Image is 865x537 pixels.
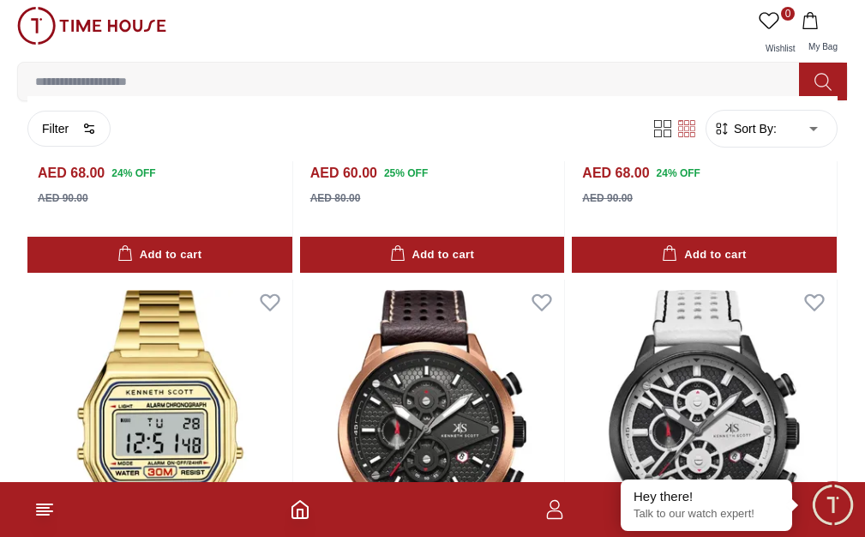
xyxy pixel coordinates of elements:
[634,488,779,505] div: Hey there!
[798,7,848,62] button: My Bag
[759,44,802,53] span: Wishlist
[310,190,361,206] div: AED 80.00
[662,245,746,265] div: Add to cart
[657,166,700,181] span: 24 % OFF
[390,245,474,265] div: Add to cart
[582,163,649,184] h4: AED 68.00
[300,237,565,274] button: Add to cart
[38,163,105,184] h4: AED 68.00
[27,237,292,274] button: Add to cart
[17,7,166,45] img: ...
[310,163,377,184] h4: AED 60.00
[755,7,798,62] a: 0Wishlist
[384,166,428,181] span: 25 % OFF
[634,507,779,522] p: Talk to our watch expert!
[27,111,111,147] button: Filter
[730,120,777,137] span: Sort By:
[781,7,795,21] span: 0
[802,42,844,51] span: My Bag
[809,481,856,528] div: Chat Widget
[38,190,88,206] div: AED 90.00
[117,245,201,265] div: Add to cart
[572,237,837,274] button: Add to cart
[582,190,633,206] div: AED 90.00
[290,499,310,520] a: Home
[111,166,155,181] span: 24 % OFF
[713,120,777,137] button: Sort By:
